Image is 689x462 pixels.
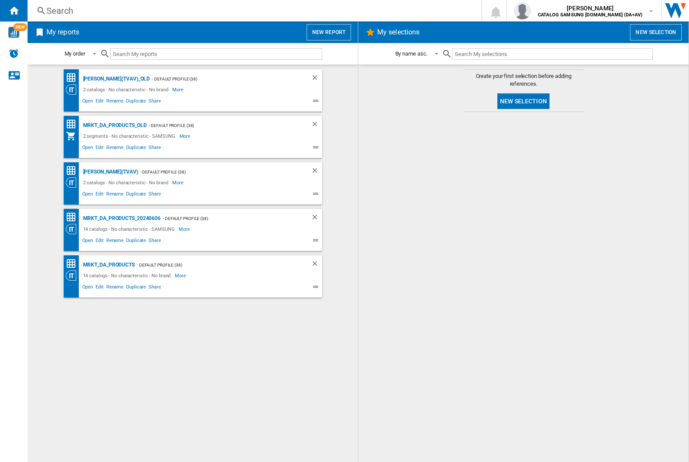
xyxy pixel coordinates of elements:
[81,131,180,141] div: 2 segments - No characteristic - SAMSUNG
[81,120,147,131] div: MRKT_DA_PRODUCTS_OLD
[81,283,95,293] span: Open
[66,258,81,269] div: Price Matrix
[81,167,138,177] div: [PERSON_NAME](TVAV)
[47,5,459,17] div: Search
[311,167,322,177] div: Delete
[150,74,293,84] div: - Default profile (38)
[376,24,421,40] h2: My selections
[311,260,322,270] div: Delete
[125,190,147,200] span: Duplicate
[94,283,105,293] span: Edit
[81,190,95,200] span: Open
[81,270,175,281] div: 14 catalogs - No characteristic - No brand
[81,143,95,154] span: Open
[105,97,125,107] span: Rename
[175,270,187,281] span: More
[105,283,125,293] span: Rename
[9,48,19,59] img: alerts-logo.svg
[147,236,162,247] span: Share
[395,50,428,57] div: By name asc.
[161,213,293,224] div: - Default profile (38)
[66,270,81,281] div: Category View
[125,97,147,107] span: Duplicate
[172,177,185,188] span: More
[538,4,642,12] span: [PERSON_NAME]
[8,27,19,38] img: wise-card.svg
[180,131,192,141] span: More
[81,236,95,247] span: Open
[94,190,105,200] span: Edit
[110,48,322,60] input: Search My reports
[311,74,322,84] div: Delete
[66,119,81,130] div: Price Matrix
[452,48,652,60] input: Search My selections
[125,283,147,293] span: Duplicate
[125,236,147,247] span: Duplicate
[307,24,351,40] button: New report
[463,72,584,88] span: Create your first selection before adding references.
[81,74,150,84] div: [PERSON_NAME](TVAV)_old
[147,120,294,131] div: - Default profile (38)
[66,224,81,234] div: Category View
[65,50,85,57] div: My order
[81,97,95,107] span: Open
[81,224,179,234] div: 14 catalogs - No characteristic - SAMSUNG
[311,120,322,131] div: Delete
[66,212,81,223] div: Price Matrix
[94,97,105,107] span: Edit
[105,190,125,200] span: Rename
[66,131,81,141] div: My Assortment
[81,260,135,270] div: MRKT_DA_PRODUCTS
[81,177,173,188] div: 2 catalogs - No characteristic - No brand
[147,190,162,200] span: Share
[81,213,161,224] div: MRKT_DA_PRODUCTS_20240606
[94,236,105,247] span: Edit
[135,260,294,270] div: - Default profile (38)
[147,97,162,107] span: Share
[66,177,81,188] div: Category View
[147,283,162,293] span: Share
[172,84,185,95] span: More
[94,143,105,154] span: Edit
[497,93,549,109] button: New selection
[81,84,173,95] div: 2 catalogs - No characteristic - No brand
[45,24,81,40] h2: My reports
[105,143,125,154] span: Rename
[66,165,81,176] div: Price Matrix
[179,224,191,234] span: More
[147,143,162,154] span: Share
[138,167,294,177] div: - Default profile (38)
[311,213,322,224] div: Delete
[125,143,147,154] span: Duplicate
[105,236,125,247] span: Rename
[66,72,81,83] div: Price Matrix
[630,24,682,40] button: New selection
[538,12,642,18] b: CATALOG SAMSUNG [DOMAIN_NAME] (DA+AV)
[13,23,27,31] span: NEW
[514,2,531,19] img: profile.jpg
[66,84,81,95] div: Category View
